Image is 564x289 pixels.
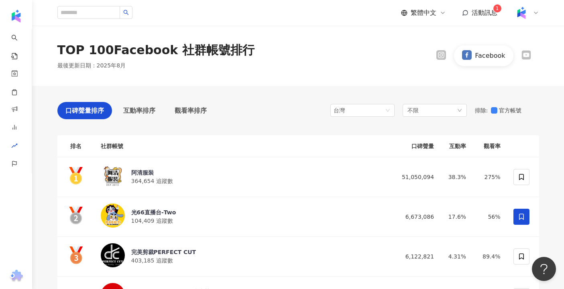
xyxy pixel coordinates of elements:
div: 56% [479,212,500,221]
div: 38.3% [447,173,466,181]
img: chrome extension [8,270,24,283]
span: 繁體中文 [411,8,436,17]
a: KOL Avatar阿清服裝364,654 追蹤數 [101,164,386,190]
div: 4.31% [447,252,466,261]
a: KOL Avatar光66直播台-Two104,409 追蹤數 [101,204,386,230]
img: KOL Avatar [101,243,125,267]
img: logo icon [10,10,22,22]
span: 觀看率排序 [175,106,207,116]
span: rise [11,138,18,156]
span: 不限 [407,106,419,115]
img: KOL Avatar [101,164,125,188]
a: search [11,29,27,60]
div: Facebook [475,51,505,60]
a: KOL Avatar完美剪裁PERFECT CUT403,185 追蹤數 [101,243,386,270]
div: 89.4% [479,252,500,261]
span: 104,409 追蹤數 [131,218,173,224]
div: 17.6% [447,212,466,221]
div: 51,050,094 [399,173,434,181]
img: Kolr%20app%20icon%20%281%29.png [514,5,529,20]
span: 364,654 追蹤數 [131,178,173,184]
span: 口碑聲量排序 [65,106,104,116]
span: search [123,10,129,15]
div: 6,122,821 [399,252,434,261]
p: 最後更新日期 ： 2025年8月 [57,62,126,70]
div: TOP 100 Facebook 社群帳號排行 [57,42,255,59]
div: 光66直播台-Two [131,208,176,216]
th: 互動率 [440,135,472,157]
span: down [457,108,462,113]
iframe: Help Scout Beacon - Open [532,257,556,281]
div: 阿清服裝 [131,169,173,177]
th: 社群帳號 [94,135,393,157]
span: 官方帳號 [497,106,525,115]
th: 口碑聲量 [392,135,440,157]
span: 排除 : [475,107,488,114]
span: 1 [496,6,499,11]
img: KOL Avatar [101,204,125,228]
div: 台灣 [334,104,360,116]
th: 觀看率 [472,135,507,157]
div: 275% [479,173,500,181]
div: 6,673,086 [399,212,434,221]
span: 互動率排序 [123,106,155,116]
sup: 1 [493,4,501,12]
span: 403,185 追蹤數 [131,257,173,264]
span: 活動訊息 [472,9,497,16]
div: 完美剪裁PERFECT CUT [131,248,196,256]
th: 排名 [57,135,94,157]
